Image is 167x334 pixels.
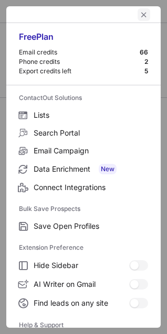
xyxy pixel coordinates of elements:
div: 66 [140,48,148,57]
label: Search Portal [6,124,161,142]
span: Lists [34,110,148,120]
span: Connect Integrations [34,183,148,192]
div: 2 [144,58,148,66]
div: Phone credits [19,58,144,66]
label: AI Writer on Gmail [6,275,161,294]
span: Email Campaign [34,146,148,155]
span: Save Open Profiles [34,221,148,231]
span: Search Portal [34,128,148,138]
div: Export credits left [19,67,144,75]
span: New [99,164,117,174]
label: Help & Support [19,317,148,333]
label: Email Campaign [6,142,161,160]
button: right-button [17,9,27,20]
div: Free Plan [19,31,148,48]
span: Data Enrichment [34,164,148,174]
label: Save Open Profiles [6,217,161,235]
div: 5 [144,67,148,75]
label: Data Enrichment New [6,160,161,179]
button: left-button [138,8,150,21]
span: AI Writer on Gmail [34,280,129,289]
label: Hide Sidebar [6,256,161,275]
label: ContactOut Solutions [19,90,148,106]
span: Hide Sidebar [34,261,129,270]
label: Lists [6,106,161,124]
label: Bulk Save Prospects [19,201,148,217]
div: Email credits [19,48,140,57]
label: Connect Integrations [6,179,161,196]
label: Extension Preference [19,239,148,256]
label: Find leads on any site [6,294,161,313]
span: Find leads on any site [34,298,129,308]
